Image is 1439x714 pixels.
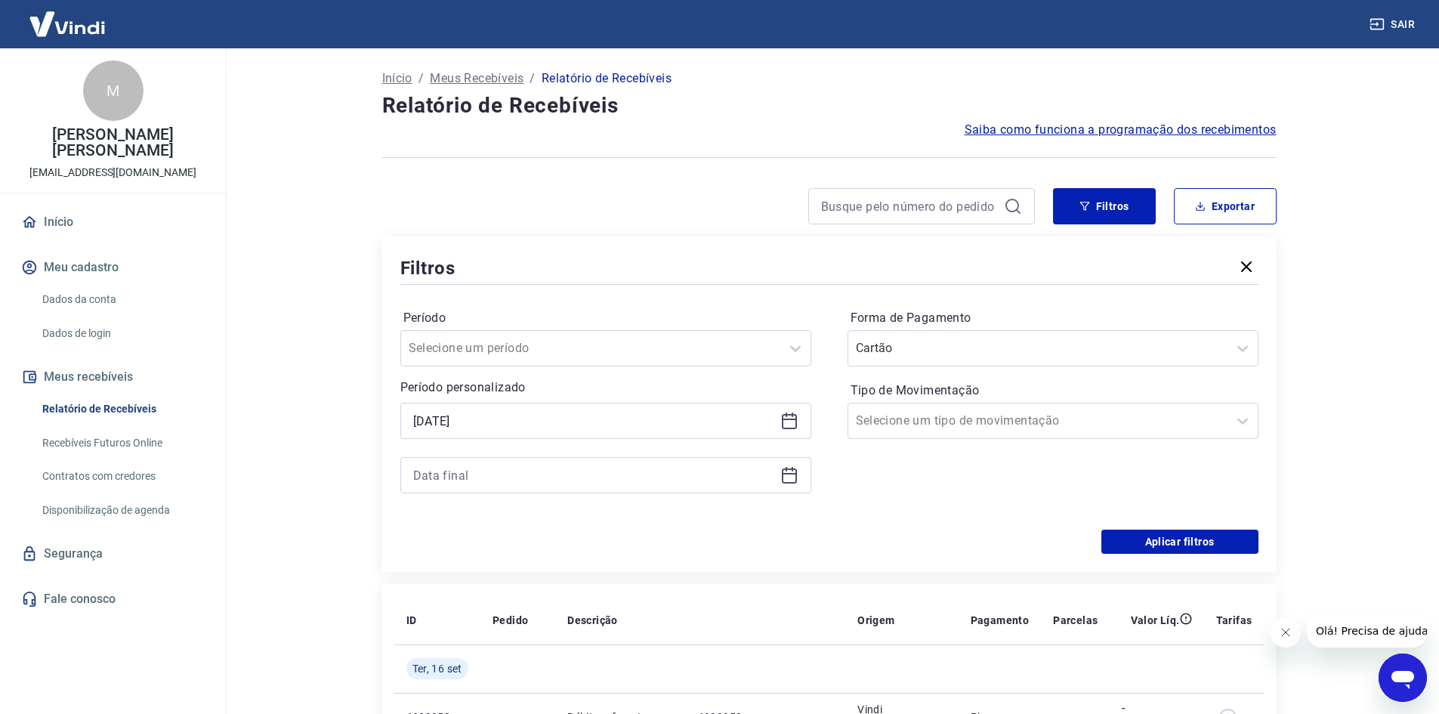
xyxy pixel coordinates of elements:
input: Data inicial [413,410,774,432]
p: Pedido [493,613,528,628]
h5: Filtros [400,256,456,280]
iframe: Fechar mensagem [1271,617,1301,648]
button: Meus recebíveis [18,360,208,394]
div: M [83,60,144,121]
input: Data final [413,464,774,487]
p: [PERSON_NAME] [PERSON_NAME] [12,127,214,159]
p: Valor Líq. [1131,613,1180,628]
span: Olá! Precisa de ajuda? [9,11,127,23]
p: Período personalizado [400,379,811,397]
iframe: Mensagem da empresa [1307,614,1427,648]
p: Relatório de Recebíveis [542,70,672,88]
h4: Relatório de Recebíveis [382,91,1277,121]
button: Aplicar filtros [1101,530,1258,554]
a: Saiba como funciona a programação dos recebimentos [965,121,1277,139]
p: ID [406,613,417,628]
button: Filtros [1053,188,1156,224]
p: Parcelas [1053,613,1098,628]
p: Origem [857,613,894,628]
span: Ter, 16 set [412,661,462,676]
p: Tarifas [1216,613,1252,628]
a: Meus Recebíveis [430,70,523,88]
a: Dados de login [36,318,208,349]
p: [EMAIL_ADDRESS][DOMAIN_NAME] [29,165,196,181]
label: Tipo de Movimentação [851,382,1255,400]
a: Segurança [18,537,208,570]
p: Pagamento [971,613,1030,628]
img: Vindi [18,1,116,47]
button: Sair [1366,11,1421,39]
p: / [530,70,535,88]
label: Período [403,309,808,327]
a: Recebíveis Futuros Online [36,428,208,459]
a: Contratos com credores [36,461,208,492]
a: Disponibilização de agenda [36,495,208,526]
label: Forma de Pagamento [851,309,1255,327]
p: Descrição [567,613,618,628]
button: Meu cadastro [18,251,208,284]
iframe: Botão para abrir a janela de mensagens [1379,654,1427,702]
button: Exportar [1174,188,1277,224]
a: Fale conosco [18,583,208,616]
a: Início [18,206,208,239]
input: Busque pelo número do pedido [821,195,998,218]
a: Dados da conta [36,284,208,315]
a: Relatório de Recebíveis [36,394,208,425]
p: / [418,70,424,88]
a: Início [382,70,412,88]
